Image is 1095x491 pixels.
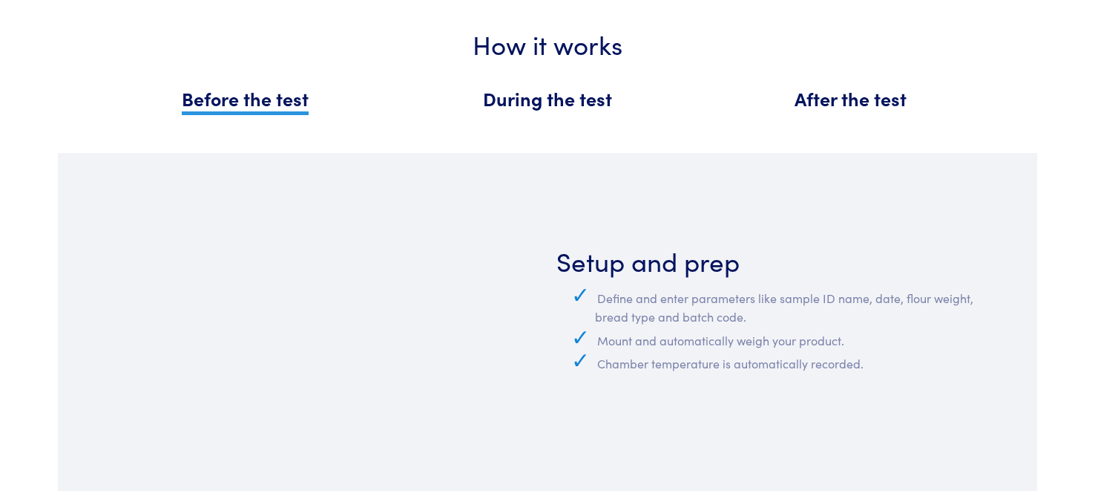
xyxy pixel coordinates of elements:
iframe: Scanning with the Volscan Profiler 300 [111,242,539,483]
span: During the test [483,85,612,111]
h3: How it works [102,25,993,62]
li: Mount and automatically weigh your product. [595,327,984,351]
h3: Setup and prep [556,242,984,279]
span: Before the test [182,85,309,115]
li: Define and enter parameters like sample ID name, date, flour weight, bread type and batch code. [595,284,984,327]
span: After the test [795,85,907,111]
li: Chamber temperature is automatically recorded. [595,350,984,374]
